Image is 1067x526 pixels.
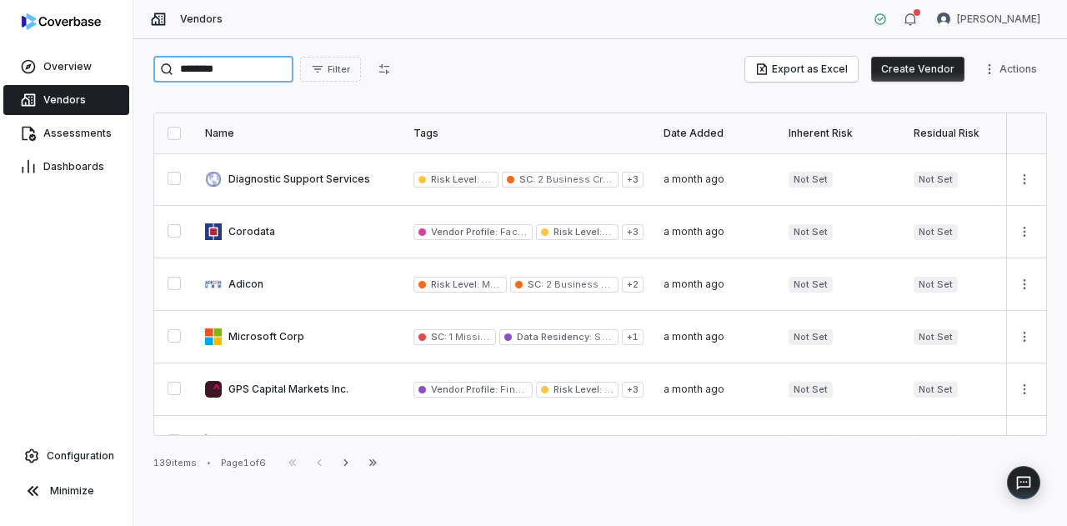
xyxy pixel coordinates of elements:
[153,457,197,469] div: 139 items
[328,63,350,76] span: Filter
[431,331,447,343] span: SC :
[3,85,129,115] a: Vendors
[205,127,393,140] div: Name
[3,118,129,148] a: Assessments
[789,224,833,240] span: Not Set
[554,226,611,238] span: Risk Level :
[7,441,126,471] a: Configuration
[447,331,528,343] span: 1 Mission Critical
[937,13,950,26] img: Jesse Nord avatar
[221,457,266,469] div: Page 1 of 6
[664,278,724,290] span: a month ago
[789,172,833,188] span: Not Set
[789,277,833,293] span: Not Set
[1011,167,1038,192] button: More actions
[664,225,724,238] span: a month ago
[789,382,833,398] span: Not Set
[7,474,126,508] button: Minimize
[622,382,644,398] span: + 3
[3,52,129,82] a: Overview
[602,226,624,238] span: Low
[664,330,724,343] span: a month ago
[664,127,769,140] div: Date Added
[50,484,94,498] span: Minimize
[789,434,833,450] span: Not Set
[622,277,644,293] span: + 2
[47,449,114,463] span: Configuration
[745,57,858,82] button: Export as Excel
[180,13,223,26] span: Vendors
[592,331,665,343] span: SPD-Restricted
[1011,377,1038,402] button: More actions
[622,329,644,345] span: + 1
[622,224,644,240] span: + 3
[957,13,1040,26] span: [PERSON_NAME]
[43,160,104,173] span: Dashboards
[914,172,958,188] span: Not Set
[431,383,498,395] span: Vendor Profile :
[914,127,1019,140] div: Residual Risk
[914,277,958,293] span: Not Set
[498,383,541,395] span: Financial
[914,434,958,450] span: Not Set
[43,60,92,73] span: Overview
[207,457,211,468] div: •
[43,93,86,107] span: Vendors
[519,173,535,185] span: SC :
[431,278,479,290] span: Risk Level :
[1011,272,1038,297] button: More actions
[1011,429,1038,454] button: More actions
[914,382,958,398] span: Not Set
[789,127,894,140] div: Inherent Risk
[528,278,544,290] span: SC :
[664,173,724,185] span: a month ago
[914,224,958,240] span: Not Set
[622,172,644,188] span: + 3
[431,226,498,238] span: Vendor Profile :
[498,226,542,238] span: Facilities
[914,329,958,345] span: Not Set
[978,57,1047,82] button: More actions
[431,173,479,185] span: Risk Level :
[43,127,112,140] span: Assessments
[535,173,625,185] span: 2 Business Critical
[1011,219,1038,244] button: More actions
[517,331,592,343] span: Data Residency :
[789,329,833,345] span: Not Set
[602,383,624,395] span: Low
[479,173,501,185] span: Low
[3,152,129,182] a: Dashboards
[413,127,644,140] div: Tags
[479,278,518,290] span: Medium
[664,383,724,395] span: a month ago
[22,13,101,30] img: logo-D7KZi-bG.svg
[554,383,602,395] span: Risk Level :
[871,57,964,82] button: Create Vendor
[300,57,361,82] button: Filter
[927,7,1050,32] button: Jesse Nord avatar[PERSON_NAME]
[1011,324,1038,349] button: More actions
[544,278,634,290] span: 2 Business Critical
